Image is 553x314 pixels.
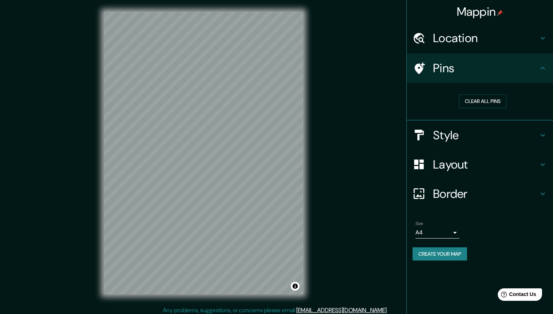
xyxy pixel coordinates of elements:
[433,128,538,143] h4: Style
[415,220,423,226] label: Size
[407,150,553,179] div: Layout
[407,53,553,83] div: Pins
[459,95,507,108] button: Clear all pins
[433,31,538,45] h4: Location
[407,121,553,150] div: Style
[291,282,300,291] button: Toggle attribution
[488,285,545,306] iframe: Help widget launcher
[497,10,503,16] img: pin-icon.png
[457,4,503,19] h4: Mappin
[104,12,303,294] canvas: Map
[433,61,538,75] h4: Pins
[433,157,538,172] h4: Layout
[407,179,553,208] div: Border
[415,227,459,239] div: A4
[296,306,387,314] a: [EMAIL_ADDRESS][DOMAIN_NAME]
[413,247,467,261] button: Create your map
[433,186,538,201] h4: Border
[407,23,553,53] div: Location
